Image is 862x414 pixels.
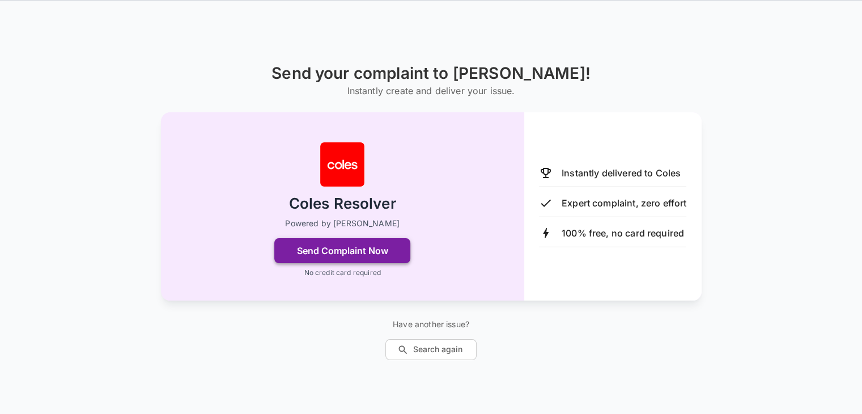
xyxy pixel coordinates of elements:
p: Expert complaint, zero effort [562,196,686,210]
h1: Send your complaint to [PERSON_NAME]! [271,64,591,83]
p: Powered by [PERSON_NAME] [285,218,400,229]
h6: Instantly create and deliver your issue. [271,83,591,99]
p: 100% free, no card required [562,226,684,240]
p: Instantly delivered to Coles [562,166,681,180]
button: Send Complaint Now [274,238,410,263]
img: Coles [320,142,365,187]
h2: Coles Resolver [289,194,396,214]
button: Search again [385,339,477,360]
p: Have another issue? [385,319,477,330]
p: No credit card required [304,268,380,278]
